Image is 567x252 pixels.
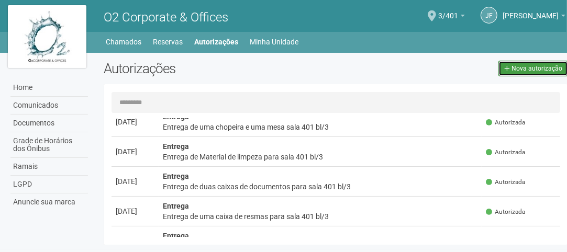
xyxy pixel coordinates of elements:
[486,178,525,187] span: Autorizada
[104,10,228,25] span: O2 Corporate & Offices
[10,79,88,97] a: Home
[10,132,88,158] a: Grade de Horários dos Ônibus
[163,172,189,180] strong: Entrega
[163,202,189,210] strong: Entrega
[8,5,86,68] img: logo.jpg
[116,206,154,216] div: [DATE]
[104,61,328,76] h2: Autorizações
[481,7,497,24] a: JF
[194,35,238,49] a: Autorizações
[116,176,154,187] div: [DATE]
[163,112,189,121] strong: Entrega
[163,122,477,132] div: Entrega de uma chopeira e uma mesa sala 401 bl/3
[116,117,154,127] div: [DATE]
[10,158,88,176] a: Ramais
[163,211,477,222] div: Entrega de uma caixa de resmas para sala 401 bl/3
[486,118,525,127] span: Autorizada
[10,114,88,132] a: Documentos
[438,2,458,20] span: 3/401
[163,232,189,240] strong: Entrega
[116,236,154,246] div: [DATE]
[250,35,298,49] a: Minha Unidade
[163,181,477,192] div: Entrega de duas caixas de documentos para sala 401 bl/3
[512,65,562,72] span: Nova autorização
[503,13,565,21] a: [PERSON_NAME]
[10,176,88,193] a: LGPD
[153,35,183,49] a: Reservas
[486,148,525,157] span: Autorizada
[438,13,465,21] a: 3/401
[116,146,154,157] div: [DATE]
[106,35,141,49] a: Chamados
[503,2,559,20] span: Jaidete Freitas
[10,193,88,211] a: Anuncie sua marca
[163,152,477,162] div: Entrega de Material de limpeza para sala 401 bl/3
[10,97,88,114] a: Comunicados
[486,208,525,216] span: Autorizada
[163,142,189,151] strong: Entrega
